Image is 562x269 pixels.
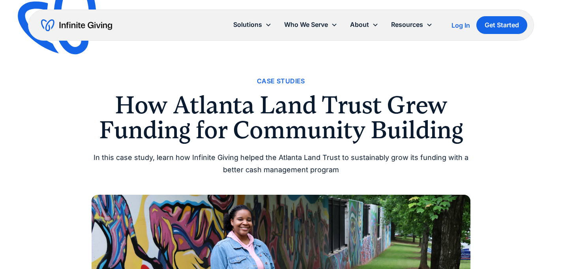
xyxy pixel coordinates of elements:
div: Who We Serve [278,16,344,33]
a: Case Studies [257,76,305,87]
div: Solutions [233,19,262,30]
a: home [41,19,112,32]
div: Resources [385,16,439,33]
div: About [350,19,369,30]
a: Get Started [476,16,527,34]
div: In this case study, learn how Infinite Giving helped the Atlanta Land Trust to sustainably grow i... [92,152,470,176]
div: About [344,16,385,33]
div: Log In [451,22,470,28]
div: Resources [391,19,423,30]
a: Log In [451,21,470,30]
h1: How Atlanta Land Trust Grew Funding for Community Building [92,93,470,142]
div: Solutions [227,16,278,33]
div: Who We Serve [284,19,328,30]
